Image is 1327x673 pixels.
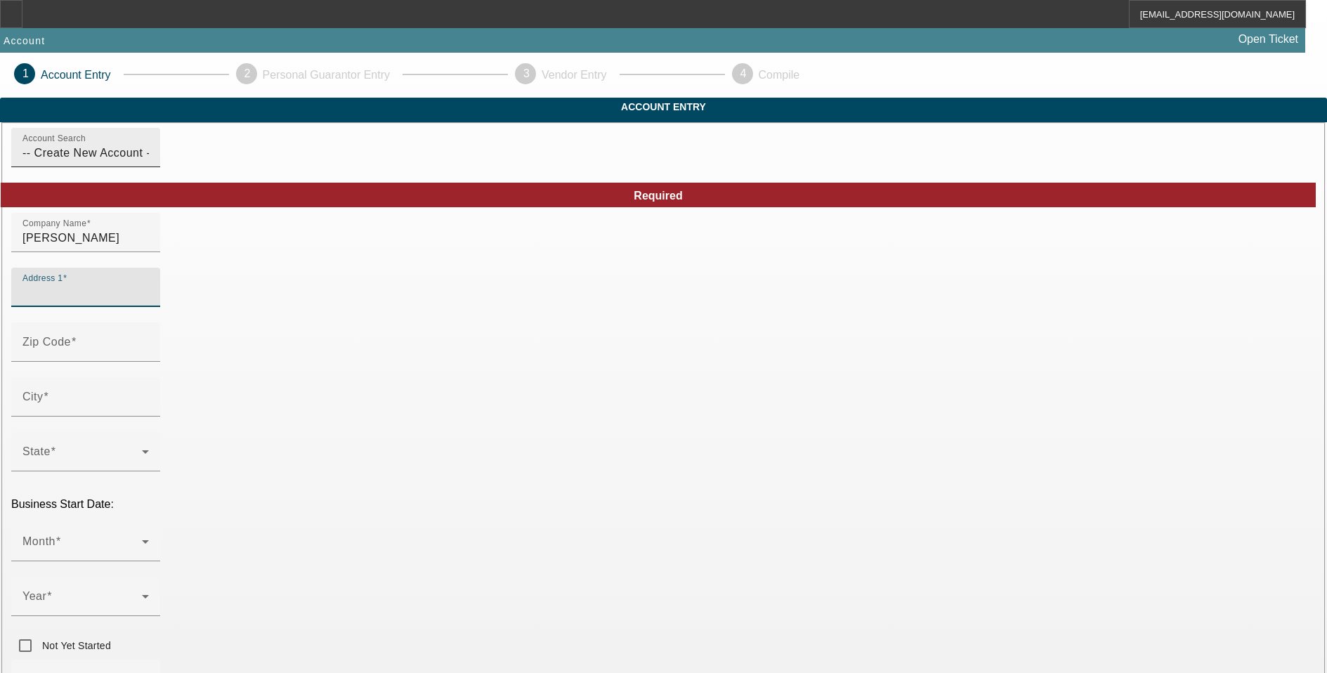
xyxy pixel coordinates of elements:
[263,69,390,81] p: Personal Guarantor Entry
[22,445,51,457] mat-label: State
[22,274,63,283] mat-label: Address 1
[11,498,1316,511] p: Business Start Date:
[39,639,111,653] label: Not Yet Started
[22,134,86,143] mat-label: Account Search
[22,219,86,228] mat-label: Company Name
[523,67,530,79] span: 3
[634,190,682,202] span: Required
[22,535,55,547] mat-label: Month
[542,69,607,81] p: Vendor Entry
[11,101,1316,112] span: Account Entry
[22,391,44,403] mat-label: City
[740,67,747,79] span: 4
[22,67,29,79] span: 1
[22,145,149,162] input: Account Search
[244,67,251,79] span: 2
[4,35,45,46] span: Account
[22,590,46,602] mat-label: Year
[759,69,800,81] p: Compile
[41,69,111,81] p: Account Entry
[22,336,71,348] mat-label: Zip Code
[1233,27,1304,51] a: Open Ticket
